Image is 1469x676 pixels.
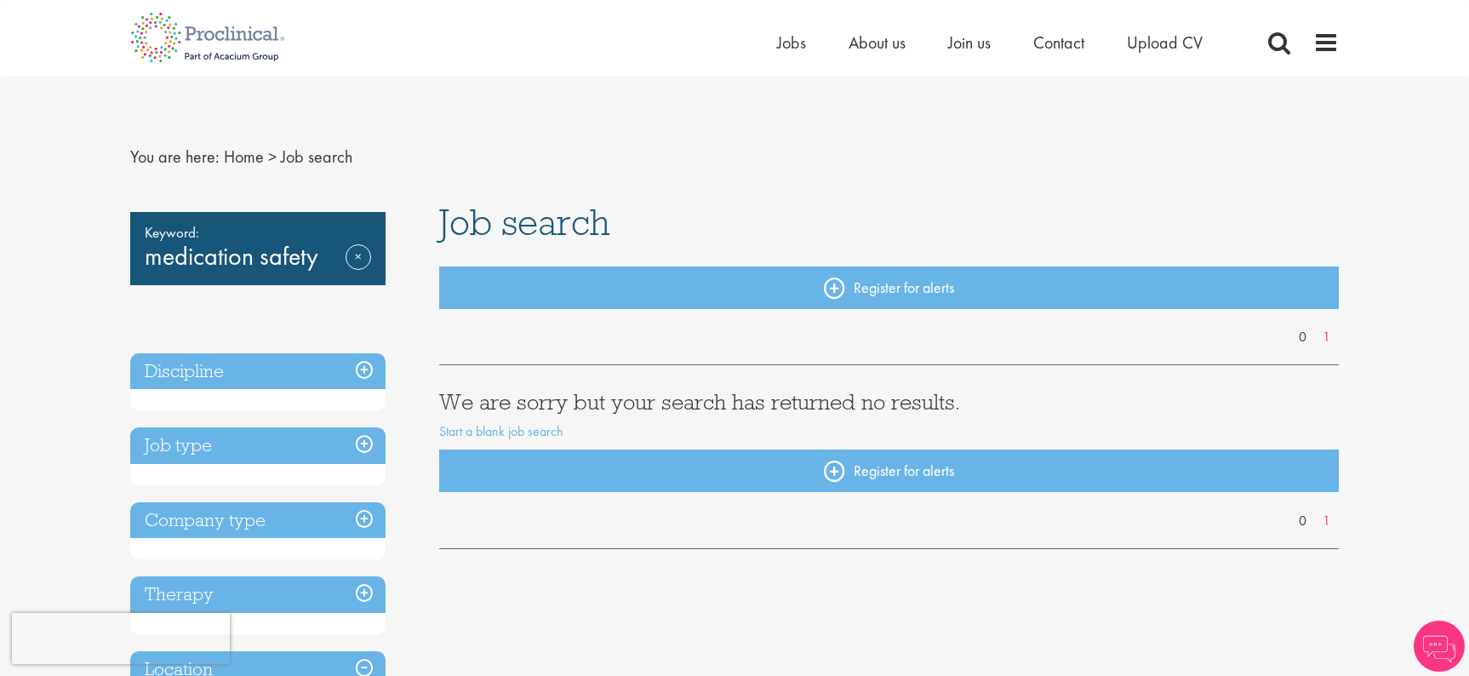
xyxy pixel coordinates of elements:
div: medication safety [130,212,386,285]
a: breadcrumb link [224,146,264,168]
span: > [268,146,277,168]
a: About us [849,32,906,54]
a: Jobs [777,32,806,54]
a: 0 [1290,328,1315,347]
span: You are here: [130,146,220,168]
a: Upload CV [1127,32,1203,54]
a: Join us [948,32,991,54]
a: Register for alerts [439,450,1340,492]
span: Job search [439,199,610,245]
iframe: reCAPTCHA [12,613,230,664]
h3: Company type [130,502,386,539]
a: Register for alerts [439,266,1340,309]
span: Job search [281,146,352,168]
a: Remove [346,244,371,294]
a: Contact [1033,32,1084,54]
a: 1 [1314,328,1339,347]
h3: Therapy [130,576,386,613]
h3: Discipline [130,353,386,390]
h3: We are sorry but your search has returned no results. [439,391,1340,413]
img: Chatbot [1414,621,1465,672]
h3: Job type [130,427,386,464]
a: Start a blank job search [439,422,563,440]
span: Keyword: [145,221,371,244]
a: 0 [1290,512,1315,531]
a: 1 [1314,512,1339,531]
